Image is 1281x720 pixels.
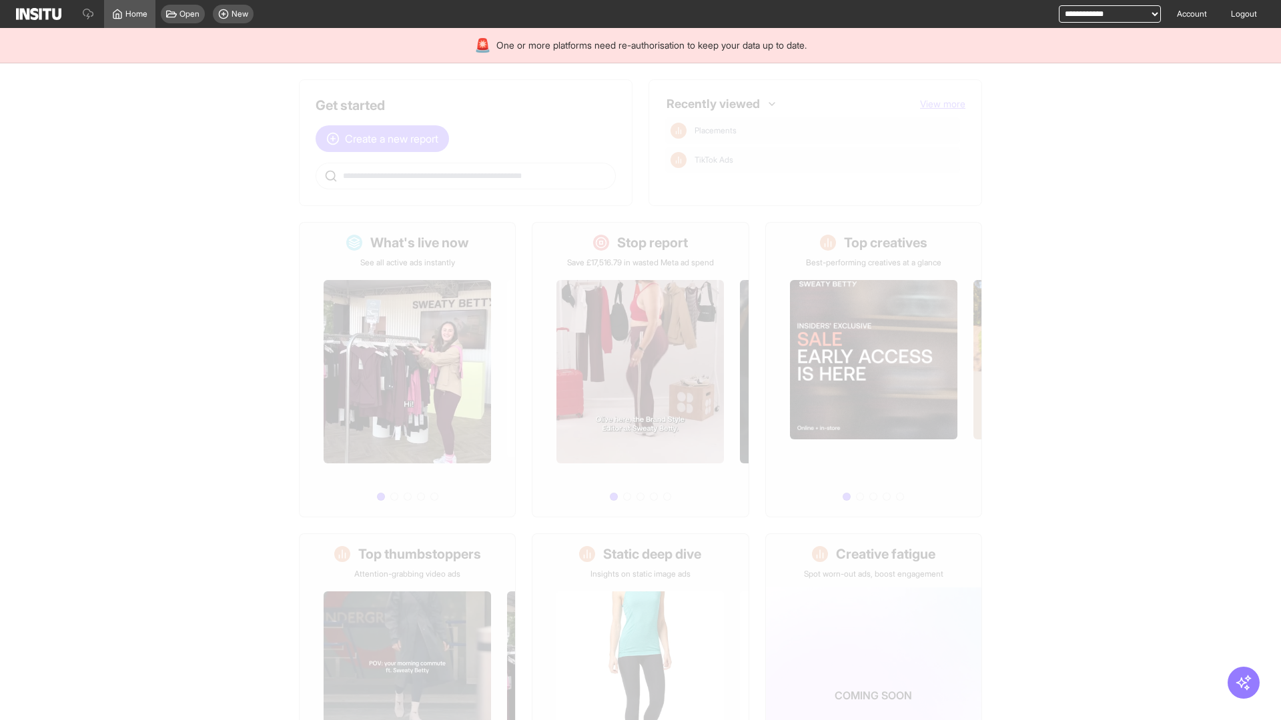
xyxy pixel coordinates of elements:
span: Home [125,9,147,19]
span: New [232,9,248,19]
div: 🚨 [474,36,491,55]
span: Open [179,9,199,19]
img: Logo [16,8,61,20]
span: One or more platforms need re-authorisation to keep your data up to date. [496,39,807,52]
